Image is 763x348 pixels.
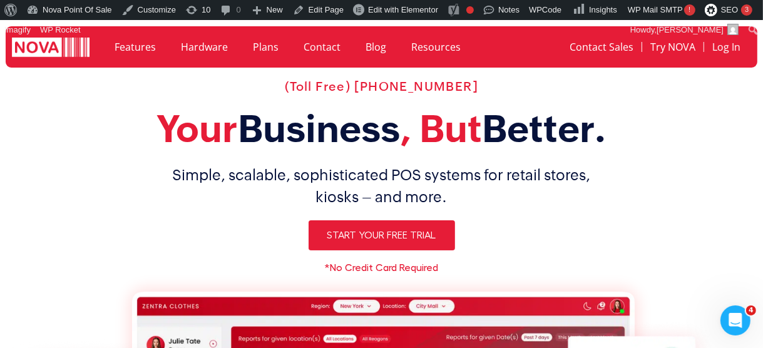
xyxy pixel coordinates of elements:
a: Try NOVA [642,33,704,61]
div: Focus keyphrase not set [466,6,474,14]
h6: *No Credit Card Required [6,263,757,273]
span: Edit with Elementor [368,5,438,14]
span: Start Your Free Trial [327,230,436,240]
span: Business [238,107,400,150]
span: Insights [589,5,617,14]
a: Hardware [168,33,240,61]
h1: Simple, scalable, sophisticated POS systems for retail stores, kiosks – and more. [6,164,757,208]
a: Log In [704,33,749,61]
a: Start Your Free Trial [309,220,455,250]
h2: Your , But [6,106,757,151]
iframe: Intercom live chat [720,305,750,335]
a: Contact [291,33,353,61]
a: Blog [353,33,399,61]
h2: (Toll Free) [PHONE_NUMBER] [6,79,757,94]
span: [PERSON_NAME] [657,25,724,34]
span: ! [684,4,695,16]
a: Howdy, [626,20,744,40]
nav: Menu [102,33,523,61]
span: 4 [746,305,756,315]
a: Contact Sales [561,33,642,61]
a: Plans [240,33,291,61]
div: 3 [741,4,752,16]
span: SEO [721,5,738,14]
nav: Menu [536,33,749,61]
a: WP Rocket [36,20,86,40]
img: logo white [12,38,90,59]
a: Features [102,33,168,61]
a: Resources [399,33,473,61]
span: Better. [482,107,607,150]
